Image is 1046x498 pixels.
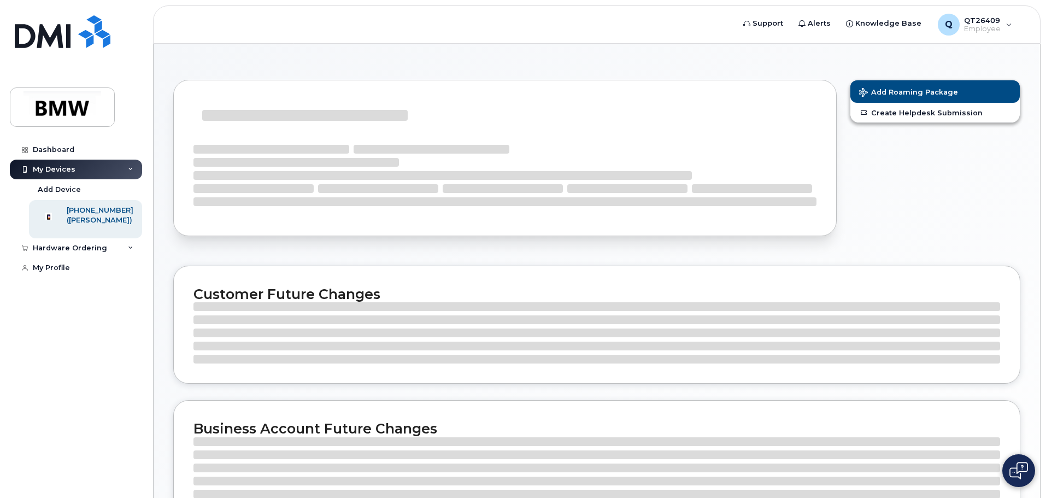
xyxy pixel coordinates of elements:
[193,286,1000,302] h2: Customer Future Changes
[193,420,1000,437] h2: Business Account Future Changes
[850,80,1020,103] button: Add Roaming Package
[1009,462,1028,479] img: Open chat
[859,88,958,98] span: Add Roaming Package
[850,103,1020,122] a: Create Helpdesk Submission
